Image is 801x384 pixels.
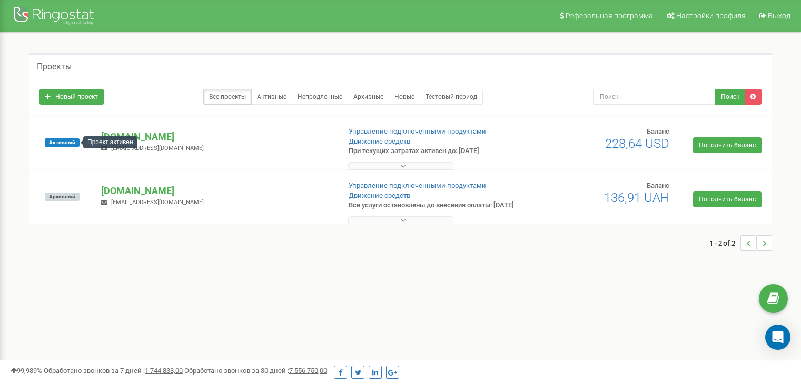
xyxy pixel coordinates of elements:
[647,127,669,135] span: Баланс
[647,181,669,189] span: Баланс
[101,184,331,198] p: [DOMAIN_NAME]
[39,89,104,105] a: Новый проект
[593,89,716,105] input: Поиск
[45,193,80,201] span: Архивный
[420,89,483,105] a: Тестовый период
[203,89,252,105] a: Все проекты
[251,89,292,105] a: Активные
[765,325,790,350] div: Open Intercom Messenger
[45,138,80,147] span: Активный
[289,367,327,375] u: 7 556 750,00
[709,235,740,251] span: 1 - 2 of 2
[715,89,745,105] button: Поиск
[111,145,204,151] span: [EMAIL_ADDRESS][DOMAIN_NAME]
[145,367,183,375] u: 1 744 838,00
[349,191,410,199] a: Движение средств
[101,130,331,144] p: [DOMAIN_NAME]
[604,190,669,205] span: 136,91 UAH
[676,12,746,20] span: Настройки профиля
[83,136,137,148] div: Проект активен
[184,367,327,375] span: Обработано звонков за 30 дней :
[566,12,653,20] span: Реферальная программа
[349,127,486,135] a: Управление подключенными продуктами
[709,225,772,261] nav: ...
[768,12,790,20] span: Выход
[349,181,486,189] a: Управление подключенными продуктами
[348,89,389,105] a: Архивные
[349,200,517,210] p: Все услуги остановлены до внесения оплаты: [DATE]
[37,62,72,72] h5: Проекты
[349,146,517,156] p: При текущих затратах активен до: [DATE]
[292,89,348,105] a: Непродленные
[111,199,204,206] span: [EMAIL_ADDRESS][DOMAIN_NAME]
[349,137,410,145] a: Движение средств
[44,367,183,375] span: Обработано звонков за 7 дней :
[693,137,762,153] a: Пополнить баланс
[693,191,762,207] a: Пополнить баланс
[11,367,42,375] span: 99,989%
[389,89,420,105] a: Новые
[605,136,669,151] span: 228,64 USD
